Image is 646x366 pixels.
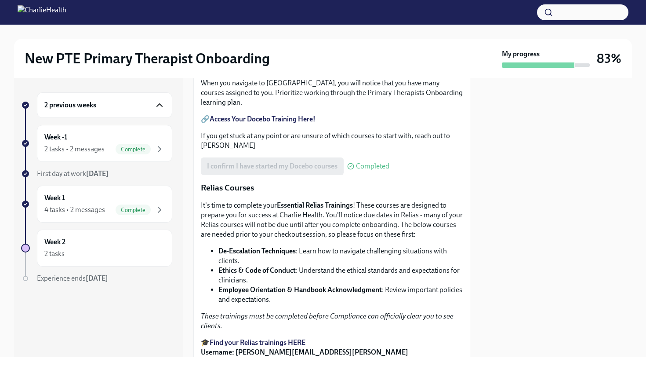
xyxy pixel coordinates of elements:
[277,201,353,209] strong: Essential Relias Trainings
[44,100,96,110] h6: 2 previous weeks
[21,186,172,223] a: Week 14 tasks • 2 messagesComplete
[201,114,463,124] p: 🔗
[21,125,172,162] a: Week -12 tasks • 2 messagesComplete
[44,193,65,203] h6: Week 1
[21,230,172,267] a: Week 22 tasks
[18,5,66,19] img: CharlieHealth
[37,92,172,118] div: 2 previous weeks
[37,169,109,178] span: First day at work
[116,146,151,153] span: Complete
[218,266,296,274] strong: Ethics & Code of Conduct
[116,207,151,213] span: Complete
[201,131,463,150] p: If you get stuck at any point or are unsure of which courses to start with, reach out to [PERSON_...
[218,285,382,294] strong: Employee Orientation & Handbook Acknowledgment
[201,201,463,239] p: It's time to complete your ! These courses are designed to prepare you for success at Charlie Hea...
[44,205,105,215] div: 4 tasks • 2 messages
[44,144,105,154] div: 2 tasks • 2 messages
[86,169,109,178] strong: [DATE]
[201,78,463,107] p: When you navigate to [GEOGRAPHIC_DATA], you will notice that you have many courses assigned to yo...
[44,132,67,142] h6: Week -1
[21,169,172,179] a: First day at work[DATE]
[37,274,108,282] span: Experience ends
[356,163,389,170] span: Completed
[201,182,463,194] p: Relias Courses
[218,266,463,285] li: : Understand the ethical standards and expectations for clinicians.
[218,246,463,266] li: : Learn how to navigate challenging situations with clients.
[218,247,296,255] strong: De-Escalation Techniques
[44,237,65,247] h6: Week 2
[597,51,621,66] h3: 83%
[218,285,463,304] li: : Review important policies and expectations.
[86,274,108,282] strong: [DATE]
[502,49,540,59] strong: My progress
[44,249,65,259] div: 2 tasks
[210,338,305,347] a: Find your Relias trainings HERE
[25,50,270,67] h2: New PTE Primary Therapist Onboarding
[201,312,454,330] em: These trainings must be completed before Compliance can officially clear you to see clients.
[210,115,316,123] a: Access Your Docebo Training Here!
